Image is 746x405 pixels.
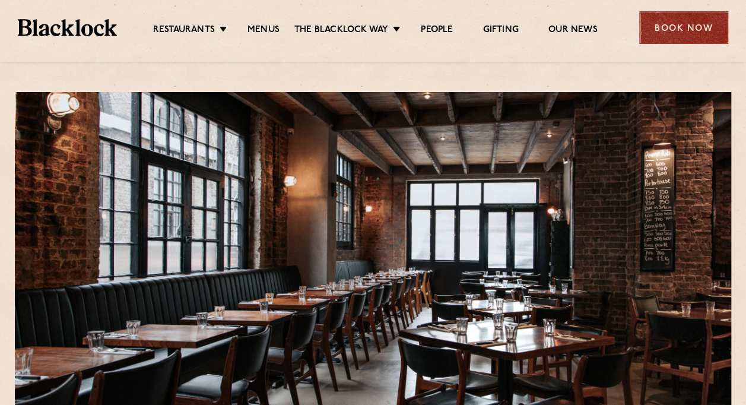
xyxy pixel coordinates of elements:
a: Our News [548,24,598,37]
a: Menus [247,24,280,37]
a: Gifting [482,24,518,37]
a: Restaurants [153,24,215,37]
div: Book Now [639,11,728,44]
a: People [421,24,453,37]
img: BL_Textured_Logo-footer-cropped.svg [18,19,117,36]
a: The Blacklock Way [294,24,388,37]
